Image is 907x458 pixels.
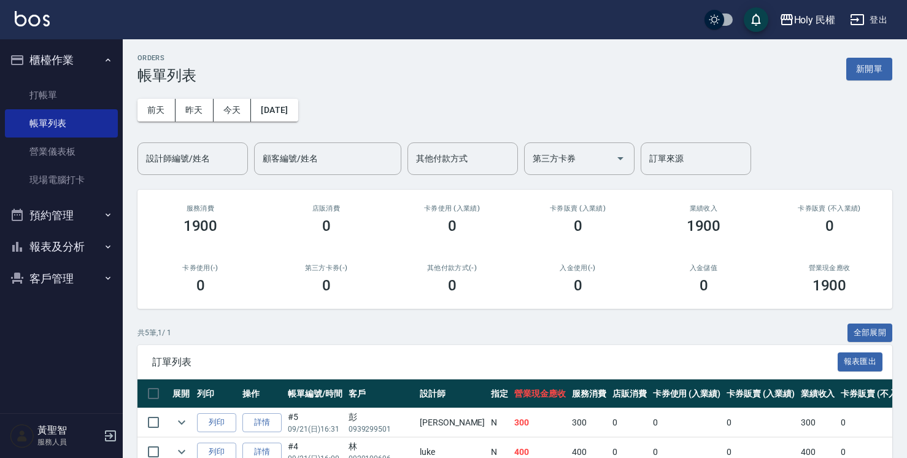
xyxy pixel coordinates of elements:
button: 前天 [137,99,176,122]
th: 指定 [488,379,511,408]
th: 卡券使用 (入業績) [650,379,724,408]
h2: 業績收入 [655,204,752,212]
h3: 1900 [687,217,721,235]
img: Logo [15,11,50,26]
a: 帳單列表 [5,109,118,138]
th: 操作 [239,379,285,408]
button: 昨天 [176,99,214,122]
td: [PERSON_NAME] [417,408,488,437]
button: 預約管理 [5,200,118,231]
p: 共 5 筆, 1 / 1 [137,327,171,338]
button: 登出 [845,9,892,31]
h3: 服務消費 [152,204,249,212]
h2: 卡券使用 (入業績) [404,204,500,212]
td: 300 [798,408,838,437]
h2: 第三方卡券(-) [278,264,374,272]
button: [DATE] [251,99,298,122]
button: 客戶管理 [5,263,118,295]
th: 卡券販賣 (入業績) [724,379,798,408]
h3: 0 [448,217,457,235]
button: Open [611,149,630,168]
h3: 帳單列表 [137,67,196,84]
h3: 0 [574,277,582,294]
h3: 0 [700,277,708,294]
button: 列印 [197,413,236,432]
img: Person [10,424,34,448]
th: 設計師 [417,379,488,408]
h5: 黃聖智 [37,424,100,437]
td: 300 [569,408,609,437]
button: 新開單 [846,58,892,80]
button: Holy 民權 [774,7,841,33]
a: 現場電腦打卡 [5,166,118,194]
h3: 1900 [183,217,218,235]
th: 客戶 [345,379,417,408]
a: 報表匯出 [838,355,883,367]
a: 新開單 [846,63,892,74]
h2: 卡券販賣 (入業績) [530,204,626,212]
p: 0939299501 [349,424,414,435]
th: 服務消費 [569,379,609,408]
td: #5 [285,408,345,437]
h3: 0 [322,277,331,294]
a: 詳情 [242,413,282,432]
button: expand row [172,413,191,432]
p: 服務人員 [37,437,100,448]
h2: 入金儲值 [655,264,752,272]
h2: 營業現金應收 [781,264,878,272]
th: 業績收入 [798,379,838,408]
td: 300 [511,408,569,437]
h2: 入金使用(-) [530,264,626,272]
button: 報表及分析 [5,231,118,263]
h3: 1900 [812,277,847,294]
p: 09/21 (日) 16:31 [288,424,342,435]
h2: 店販消費 [278,204,374,212]
button: 報表匯出 [838,352,883,371]
div: 林 [349,440,414,453]
a: 營業儀表板 [5,138,118,166]
th: 營業現金應收 [511,379,569,408]
td: 0 [724,408,798,437]
h2: 其他付款方式(-) [404,264,500,272]
th: 列印 [194,379,239,408]
h3: 0 [825,217,834,235]
h3: 0 [448,277,457,294]
h2: ORDERS [137,54,196,62]
h2: 卡券販賣 (不入業績) [781,204,878,212]
button: 櫃檯作業 [5,44,118,76]
th: 店販消費 [609,379,650,408]
button: save [744,7,768,32]
span: 訂單列表 [152,356,838,368]
div: 彭 [349,411,414,424]
td: N [488,408,511,437]
td: 0 [609,408,650,437]
h2: 卡券使用(-) [152,264,249,272]
a: 打帳單 [5,81,118,109]
button: 今天 [214,99,252,122]
td: 0 [650,408,724,437]
h3: 0 [574,217,582,235]
h3: 0 [196,277,205,294]
h3: 0 [322,217,331,235]
button: 全部展開 [847,324,893,343]
th: 帳單編號/時間 [285,379,345,408]
div: Holy 民權 [794,12,836,28]
th: 展開 [169,379,194,408]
